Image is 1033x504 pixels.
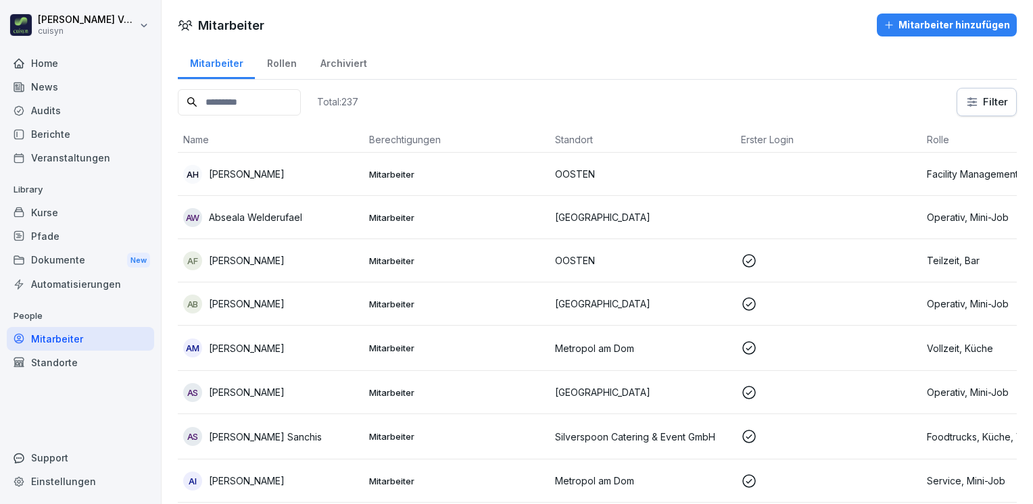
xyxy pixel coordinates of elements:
th: Standort [550,127,736,153]
button: Filter [957,89,1016,116]
a: Mitarbeiter [7,327,154,351]
div: Filter [965,95,1008,109]
p: [GEOGRAPHIC_DATA] [555,385,730,399]
a: Kurse [7,201,154,224]
th: Berechtigungen [364,127,550,153]
p: Mitarbeiter [369,298,544,310]
p: Mitarbeiter [369,475,544,487]
div: AM [183,338,202,357]
p: Mitarbeiter [369,386,544,399]
a: Pfade [7,224,154,248]
a: News [7,75,154,99]
p: [PERSON_NAME] [209,167,285,181]
p: People [7,305,154,327]
div: Support [7,446,154,470]
p: Metropol am Dom [555,341,730,355]
a: Standorte [7,351,154,374]
a: Rollen [255,45,308,79]
p: [PERSON_NAME] [209,385,285,399]
div: AS [183,383,202,402]
div: AW [183,208,202,227]
div: AS [183,427,202,446]
p: Mitarbeiter [369,430,544,443]
p: [PERSON_NAME] Sanchis [209,430,322,444]
a: Archiviert [308,45,379,79]
p: OOSTEN [555,167,730,181]
p: [GEOGRAPHIC_DATA] [555,297,730,311]
p: Mitarbeiter [369,255,544,267]
p: Library [7,179,154,201]
div: Dokumente [7,248,154,273]
a: Veranstaltungen [7,146,154,170]
a: Audits [7,99,154,122]
div: New [127,253,150,268]
p: [PERSON_NAME] [209,253,285,268]
div: AI [183,472,202,490]
button: Mitarbeiter hinzufügen [877,14,1017,36]
p: Silverspoon Catering & Event GmbH [555,430,730,444]
p: Mitarbeiter [369,211,544,224]
p: [PERSON_NAME] [209,297,285,311]
a: Einstellungen [7,470,154,493]
div: AB [183,295,202,313]
p: [GEOGRAPHIC_DATA] [555,210,730,224]
p: [PERSON_NAME] [209,474,285,488]
p: Total: 237 [317,95,358,108]
a: Berichte [7,122,154,146]
a: Home [7,51,154,75]
p: Mitarbeiter [369,342,544,354]
a: DokumenteNew [7,248,154,273]
p: Mitarbeiter [369,168,544,180]
div: AH [183,165,202,184]
p: cuisyn [38,26,137,36]
p: [PERSON_NAME] [209,341,285,355]
div: AF [183,251,202,270]
p: Metropol am Dom [555,474,730,488]
p: [PERSON_NAME] Völsch [38,14,137,26]
h1: Mitarbeiter [198,16,264,34]
p: Abseala Welderufael [209,210,302,224]
th: Name [178,127,364,153]
a: Mitarbeiter [178,45,255,79]
div: Mitarbeiter hinzufügen [884,18,1010,32]
a: Automatisierungen [7,272,154,296]
th: Erster Login [736,127,921,153]
p: OOSTEN [555,253,730,268]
